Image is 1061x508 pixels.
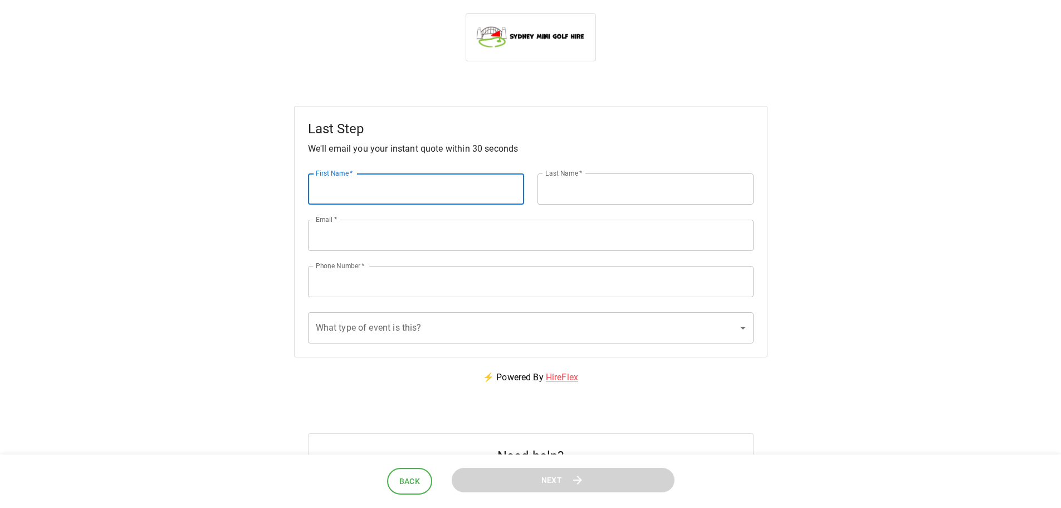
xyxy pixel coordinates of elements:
label: Phone Number [316,261,365,270]
a: HireFlex [546,372,578,383]
p: We'll email you your instant quote within 30 seconds [308,142,754,156]
label: First Name [316,168,353,178]
h5: Last Step [308,120,754,138]
h5: Need help? [497,447,564,465]
img: Sydney Mini Golf Hire logo [475,23,586,50]
label: Email [316,215,337,224]
label: Last Name [545,168,583,178]
p: ⚡ Powered By [470,357,591,398]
